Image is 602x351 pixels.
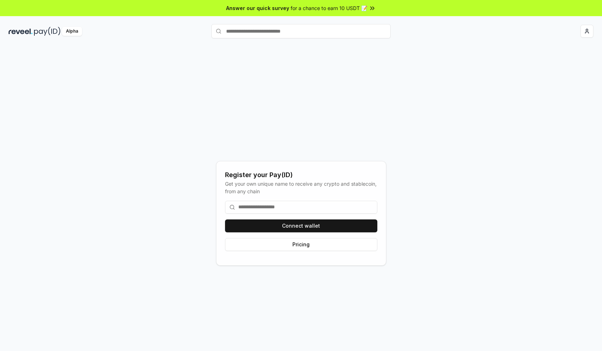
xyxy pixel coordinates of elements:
[291,4,367,12] span: for a chance to earn 10 USDT 📝
[225,238,377,251] button: Pricing
[225,170,377,180] div: Register your Pay(ID)
[9,27,33,36] img: reveel_dark
[62,27,82,36] div: Alpha
[34,27,61,36] img: pay_id
[225,180,377,195] div: Get your own unique name to receive any crypto and stablecoin, from any chain
[226,4,289,12] span: Answer our quick survey
[225,219,377,232] button: Connect wallet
